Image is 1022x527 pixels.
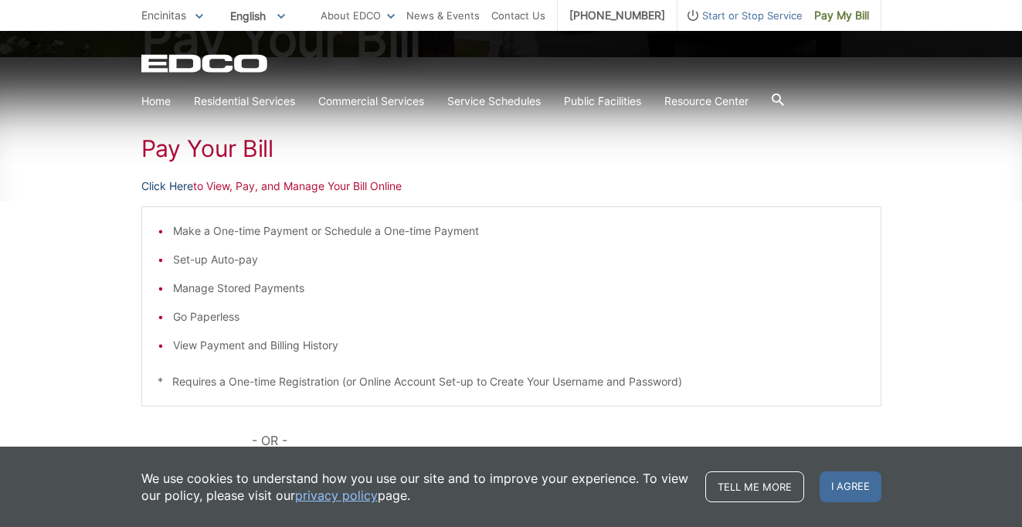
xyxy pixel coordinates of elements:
[173,251,865,268] li: Set-up Auto-pay
[295,487,378,504] a: privacy policy
[406,7,480,24] a: News & Events
[814,7,869,24] span: Pay My Bill
[173,308,865,325] li: Go Paperless
[141,178,881,195] p: to View, Pay, and Manage Your Bill Online
[219,3,297,29] span: English
[158,373,865,390] p: * Requires a One-time Registration (or Online Account Set-up to Create Your Username and Password)
[664,93,749,110] a: Resource Center
[705,471,804,502] a: Tell me more
[141,93,171,110] a: Home
[252,430,881,451] p: - OR -
[141,54,270,73] a: EDCD logo. Return to the homepage.
[173,280,865,297] li: Manage Stored Payments
[173,337,865,354] li: View Payment and Billing History
[447,93,541,110] a: Service Schedules
[141,178,193,195] a: Click Here
[141,470,690,504] p: We use cookies to understand how you use our site and to improve your experience. To view our pol...
[564,93,641,110] a: Public Facilities
[141,134,881,162] h1: Pay Your Bill
[141,8,186,22] span: Encinitas
[321,7,395,24] a: About EDCO
[318,93,424,110] a: Commercial Services
[491,7,545,24] a: Contact Us
[173,223,865,240] li: Make a One-time Payment or Schedule a One-time Payment
[194,93,295,110] a: Residential Services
